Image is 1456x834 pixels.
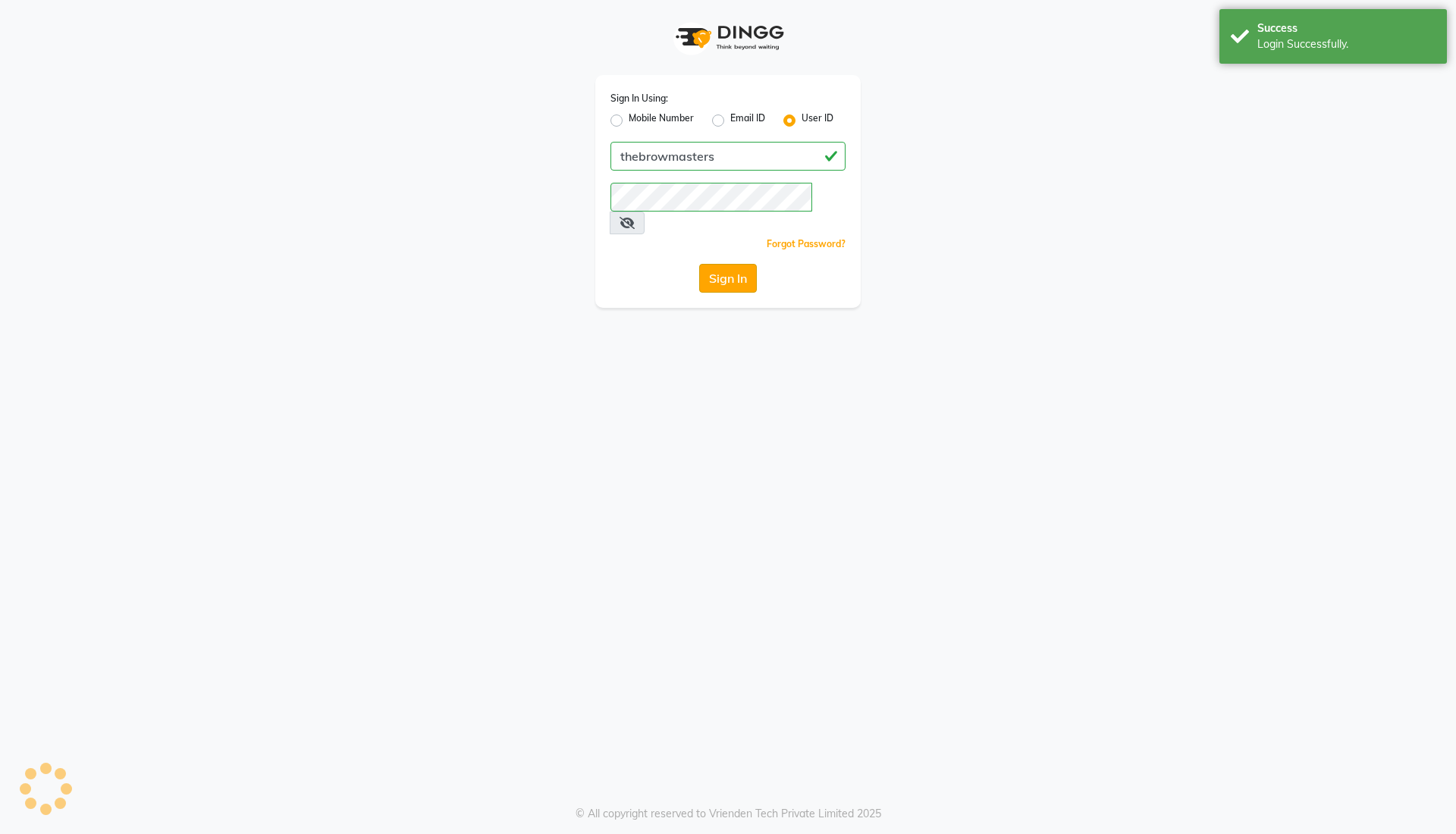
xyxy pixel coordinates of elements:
button: Sign In [699,264,757,293]
div: Success [1257,20,1436,36]
div: Login Successfully. [1257,36,1436,52]
label: User ID [802,111,833,130]
img: logo1.svg [667,15,789,60]
label: Mobile Number [629,111,694,130]
input: Username [610,183,812,212]
a: Forgot Password? [767,238,846,249]
input: Username [610,142,846,171]
label: Email ID [730,111,765,130]
label: Sign In Using: [610,92,668,105]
